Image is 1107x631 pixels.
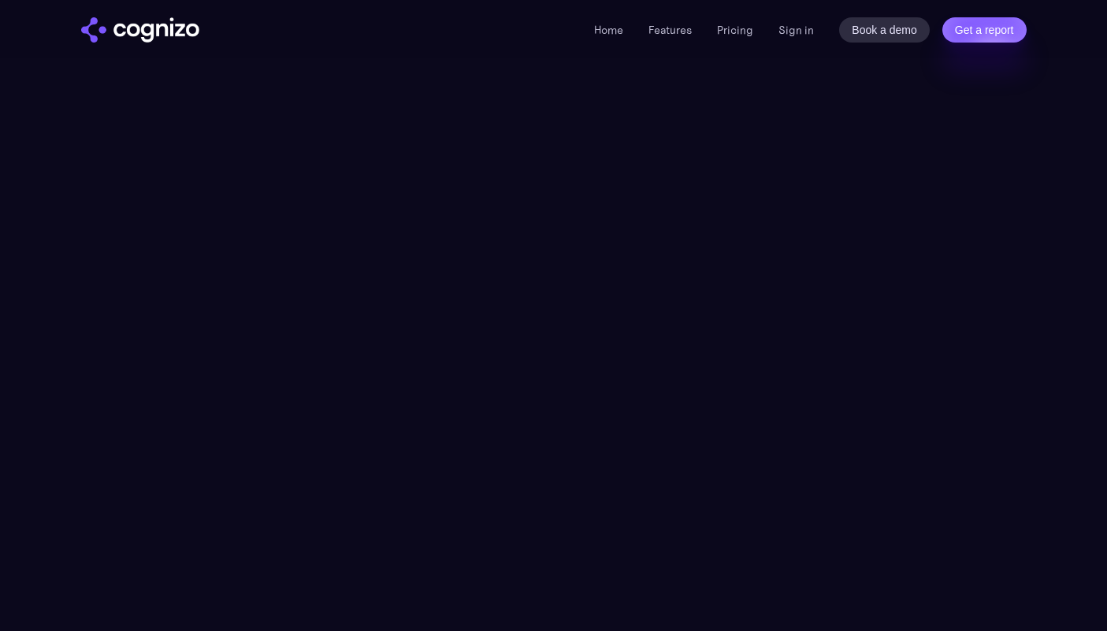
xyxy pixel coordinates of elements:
a: Sign in [778,20,814,39]
a: Get a report [942,17,1027,43]
a: Book a demo [839,17,930,43]
a: Home [594,23,623,37]
a: home [81,17,199,43]
img: cognizo logo [81,17,199,43]
a: Features [648,23,692,37]
a: Pricing [717,23,753,37]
